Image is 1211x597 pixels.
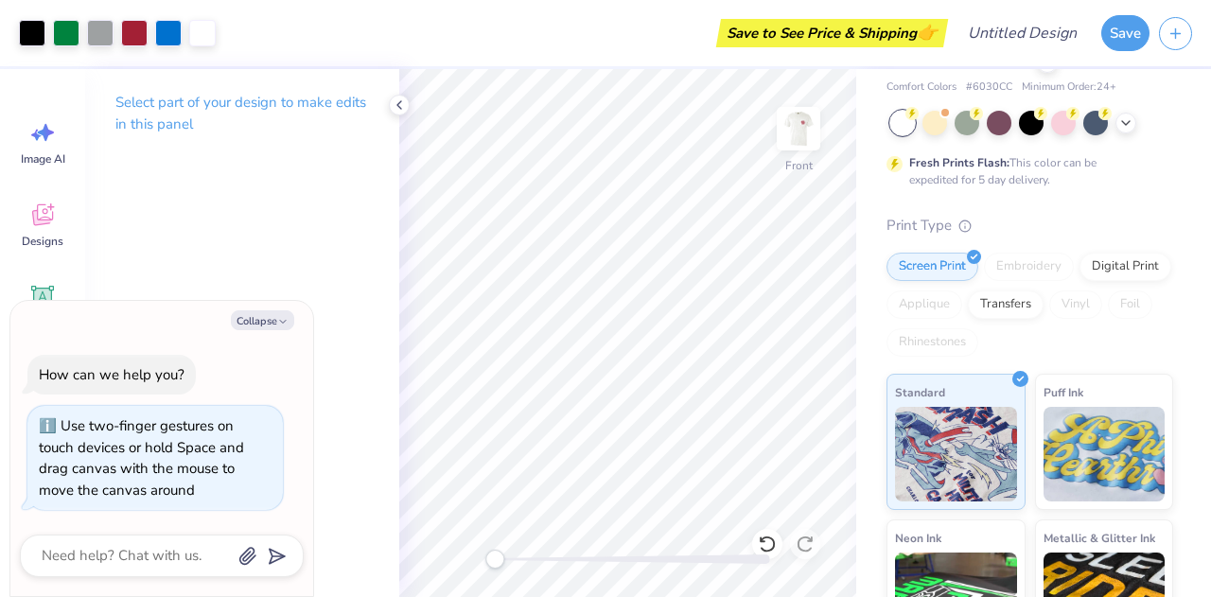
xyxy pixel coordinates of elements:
img: Puff Ink [1044,407,1166,501]
span: Neon Ink [895,528,941,548]
div: Accessibility label [485,550,504,569]
div: Vinyl [1049,290,1102,319]
div: Save to See Price & Shipping [721,19,943,47]
img: Front [780,110,817,148]
div: Screen Print [886,253,978,281]
button: Collapse [231,310,294,330]
div: Embroidery [984,253,1074,281]
span: Image AI [21,151,65,167]
span: Comfort Colors [886,79,957,96]
div: Digital Print [1079,253,1171,281]
span: Metallic & Glitter Ink [1044,528,1155,548]
div: Applique [886,290,962,319]
div: Front [785,157,813,174]
input: Untitled Design [953,14,1092,52]
strong: Fresh Prints Flash: [909,155,1009,170]
span: Standard [895,382,945,402]
span: Minimum Order: 24 + [1022,79,1116,96]
div: How can we help you? [39,365,184,384]
div: Foil [1108,290,1152,319]
button: Save [1101,15,1150,51]
div: This color can be expedited for 5 day delivery. [909,154,1142,188]
span: Puff Ink [1044,382,1083,402]
span: 👉 [917,21,938,44]
div: Transfers [968,290,1044,319]
span: # 6030CC [966,79,1012,96]
p: Select part of your design to make edits in this panel [115,92,369,135]
div: Rhinestones [886,328,978,357]
span: Designs [22,234,63,249]
div: Print Type [886,215,1173,237]
img: Standard [895,407,1017,501]
div: Use two-finger gestures on touch devices or hold Space and drag canvas with the mouse to move the... [39,416,244,500]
